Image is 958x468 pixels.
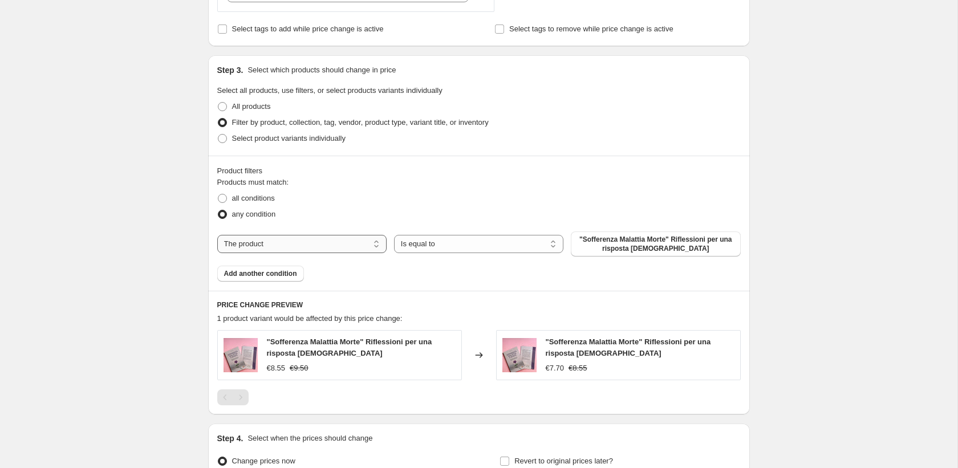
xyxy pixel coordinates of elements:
[224,338,258,372] img: 5789_80x.jpg
[232,210,276,218] span: any condition
[571,231,740,257] button: "Sofferenza Malattia Morte" Riflessioni per una risposta cristiana
[217,86,443,95] span: Select all products, use filters, or select products variants individually
[546,363,565,374] div: €7.70
[247,64,396,76] p: Select which products should change in price
[217,314,403,323] span: 1 product variant would be affected by this price change:
[509,25,673,33] span: Select tags to remove while price change is active
[232,457,295,465] span: Change prices now
[217,178,289,186] span: Products must match:
[217,389,249,405] nav: Pagination
[267,337,432,357] span: "Sofferenza Malattia Morte" Riflessioni per una risposta [DEMOGRAPHIC_DATA]
[217,300,741,310] h6: PRICE CHANGE PREVIEW
[232,102,271,111] span: All products
[267,363,286,374] div: €8.55
[232,194,275,202] span: all conditions
[224,269,297,278] span: Add another condition
[232,118,489,127] span: Filter by product, collection, tag, vendor, product type, variant title, or inventory
[546,337,711,357] span: "Sofferenza Malattia Morte" Riflessioni per una risposta [DEMOGRAPHIC_DATA]
[290,363,308,374] strike: €9.50
[217,433,243,444] h2: Step 4.
[502,338,537,372] img: 5789_80x.jpg
[217,165,741,177] div: Product filters
[217,64,243,76] h2: Step 3.
[247,433,372,444] p: Select when the prices should change
[514,457,613,465] span: Revert to original prices later?
[232,25,384,33] span: Select tags to add while price change is active
[569,363,587,374] strike: €8.55
[578,235,733,253] span: "Sofferenza Malattia Morte" Riflessioni per una risposta [DEMOGRAPHIC_DATA]
[232,134,346,143] span: Select product variants individually
[217,266,304,282] button: Add another condition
